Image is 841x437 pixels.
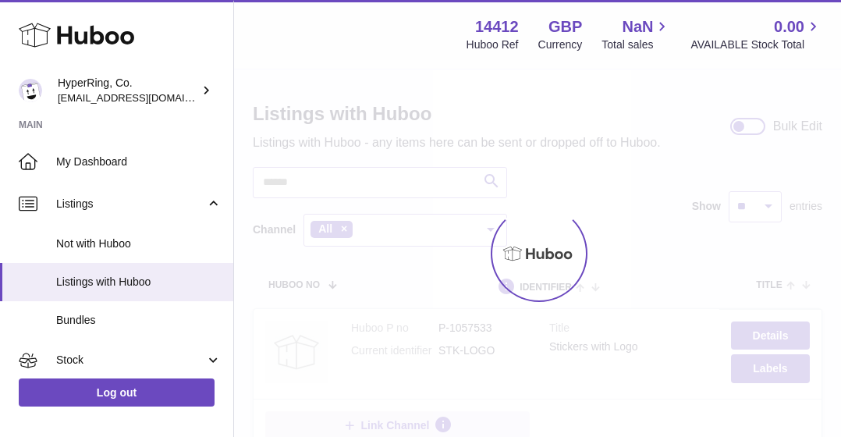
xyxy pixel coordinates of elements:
[58,76,198,105] div: HyperRing, Co.
[56,353,205,368] span: Stock
[690,16,822,52] a: 0.00 AVAILABLE Stock Total
[774,16,804,37] span: 0.00
[56,313,222,328] span: Bundles
[690,37,822,52] span: AVAILABLE Stock Total
[56,155,222,169] span: My Dashboard
[56,236,222,251] span: Not with Huboo
[58,91,229,104] span: [EMAIL_ADDRESS][DOMAIN_NAME]
[56,275,222,290] span: Listings with Huboo
[548,16,582,37] strong: GBP
[467,37,519,52] div: Huboo Ref
[475,16,519,37] strong: 14412
[601,37,671,52] span: Total sales
[601,16,671,52] a: NaN Total sales
[19,79,42,102] img: joy@hyperring.co
[538,37,583,52] div: Currency
[19,378,215,407] a: Log out
[56,197,205,211] span: Listings
[622,16,653,37] span: NaN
